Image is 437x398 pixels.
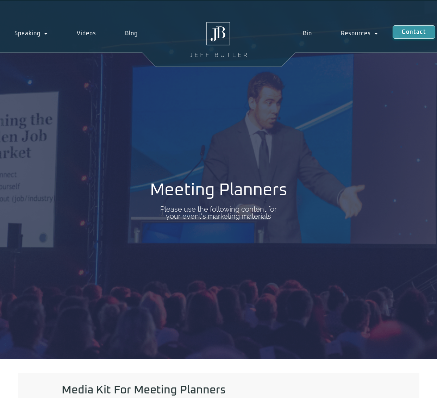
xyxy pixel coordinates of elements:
[150,182,287,199] h1: Meeting Planners
[111,25,152,41] a: Blog
[62,25,111,41] a: Videos
[393,25,435,39] a: Contact
[62,385,376,396] h2: Media Kit For Meeting Planners
[288,25,326,41] a: Bio
[154,206,284,220] p: Please use the following content for your event's marketing materials
[402,29,426,35] span: Contact
[326,25,393,41] a: Resources
[288,25,393,41] nav: Menu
